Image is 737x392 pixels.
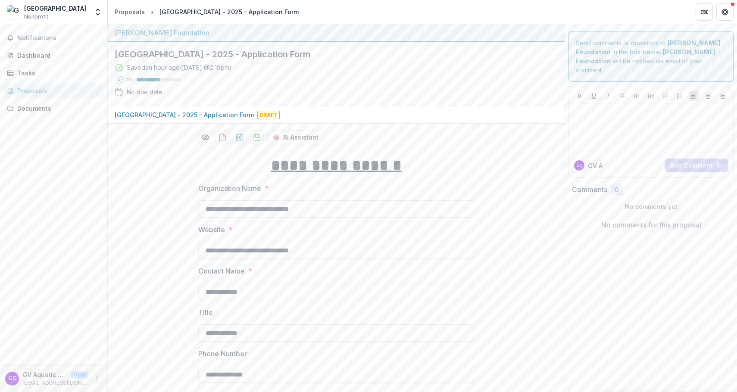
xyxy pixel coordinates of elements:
[716,3,734,21] button: Get Help
[198,183,261,193] p: Organization Name
[660,91,671,101] button: Bullet List
[665,159,728,172] button: Add Comment
[250,131,264,144] button: download-proposal
[24,4,86,13] div: [GEOGRAPHIC_DATA]
[115,7,145,16] div: Proposals
[3,66,104,80] a: Tasks
[572,186,607,194] h2: Comments
[703,91,713,101] button: Align Center
[3,84,104,98] a: Proposals
[257,111,280,119] span: Draft
[115,110,254,119] p: [GEOGRAPHIC_DATA] - 2025 - Application Form
[575,91,585,101] button: Bold
[601,220,701,230] p: No comments for this proposal
[3,31,104,45] button: Notifications
[198,348,247,359] p: Phone Number
[111,6,302,18] nav: breadcrumb
[689,91,699,101] button: Align Left
[7,5,21,19] img: Greenbrier Valley Aquatic Center
[198,224,225,235] p: Website
[22,379,88,387] p: [EMAIL_ADDRESS][DOMAIN_NAME]
[111,6,148,18] a: Proposals
[603,91,613,101] button: Italicize
[17,68,97,78] div: Tasks
[115,28,558,38] div: [PERSON_NAME] Foundation
[92,3,104,21] button: Open entity switcher
[127,77,133,83] p: 55 %
[675,91,685,101] button: Ordered List
[127,63,232,72] div: Saved an hour ago ( [DATE] @ 2:19pm )
[159,7,299,16] div: [GEOGRAPHIC_DATA] - 2025 - Application Form
[92,373,102,384] button: More
[568,31,734,82] div: Send comments or questions to in the box below. will be notified via email of your comment.
[22,370,67,379] p: GV Aquatic Center
[3,48,104,62] a: Dashboard
[198,307,213,317] p: Title
[115,49,544,59] h2: [GEOGRAPHIC_DATA] - 2025 - Application Form
[17,104,97,113] div: Documents
[576,163,582,168] div: GV Aquatic Center
[617,91,628,101] button: Strike
[215,131,229,144] button: download-proposal
[631,91,642,101] button: Heading 1
[233,131,247,144] button: download-proposal
[588,161,603,170] p: GV A
[717,91,728,101] button: Align Right
[696,3,713,21] button: Partners
[198,266,245,276] p: Contact Name
[127,87,162,96] div: No due date
[572,202,730,211] p: No comments yet
[17,51,97,60] div: Dashboard
[267,131,324,144] button: AI Assistant
[646,91,656,101] button: Heading 2
[17,34,100,42] span: Notifications
[24,13,48,21] span: Nonprofit
[17,86,97,95] div: Proposals
[3,101,104,115] a: Documents
[71,371,88,379] p: User
[615,187,618,194] span: 0
[8,376,16,381] div: GV Aquatic Center
[589,91,599,101] button: Underline
[198,131,212,144] button: Preview 26968d64-f712-4e8f-b5a6-0df44268e679-0.pdf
